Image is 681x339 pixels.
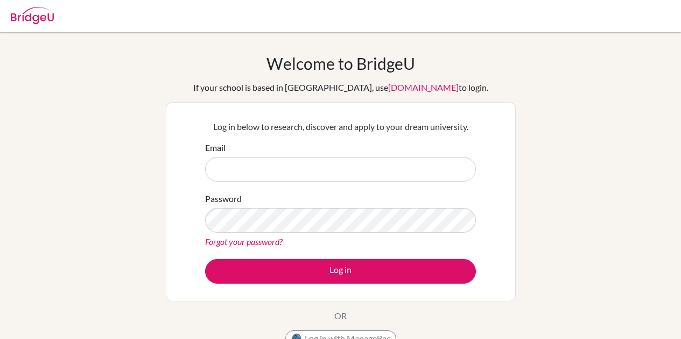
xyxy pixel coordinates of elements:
[205,141,226,154] label: Email
[334,309,347,322] p: OR
[205,120,476,133] p: Log in below to research, discover and apply to your dream university.
[193,81,488,94] div: If your school is based in [GEOGRAPHIC_DATA], use to login.
[11,7,54,24] img: Bridge-U
[388,82,459,92] a: [DOMAIN_NAME]
[205,259,476,284] button: Log in
[205,192,242,205] label: Password
[205,236,283,247] a: Forgot your password?
[266,54,415,73] h1: Welcome to BridgeU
